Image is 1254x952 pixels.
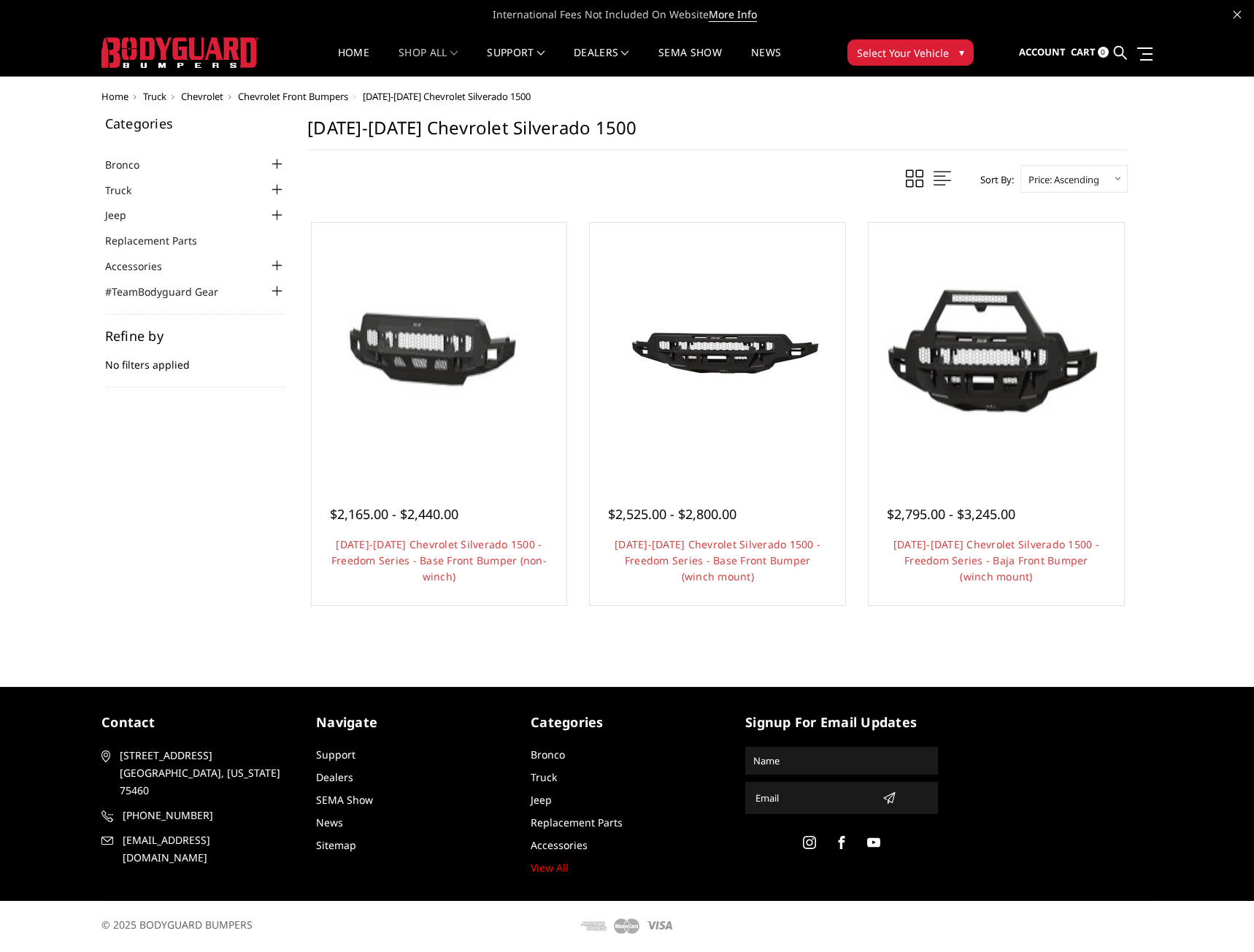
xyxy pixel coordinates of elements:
[101,90,128,103] a: Home
[399,47,458,76] a: shop all
[959,45,964,60] span: ▾
[316,793,373,807] a: SEMA Show
[105,329,286,342] h5: Refine by
[330,505,458,523] span: $2,165.00 - $2,440.00
[887,505,1015,523] span: $2,795.00 - $3,245.00
[101,713,294,732] h5: contact
[316,748,355,761] a: Support
[750,786,877,810] input: Email
[747,749,936,772] input: Name
[120,747,289,799] span: [STREET_ADDRESS] [GEOGRAPHIC_DATA], [US_STATE] 75460
[181,90,223,103] a: Chevrolet
[658,47,722,76] a: SEMA Show
[1019,45,1066,58] span: Account
[857,45,949,61] span: Select Your Vehicle
[331,537,547,583] a: [DATE]-[DATE] Chevrolet Silverado 1500 - Freedom Series - Base Front Bumper (non-winch)
[972,169,1014,191] label: Sort By:
[105,117,286,130] h5: Categories
[123,832,292,867] span: [EMAIL_ADDRESS][DOMAIN_NAME]
[101,37,258,68] img: BODYGUARD BUMPERS
[101,832,294,867] a: [EMAIL_ADDRESS][DOMAIN_NAME]
[893,537,1099,583] a: [DATE]-[DATE] Chevrolet Silverado 1500 - Freedom Series - Baja Front Bumper (winch mount)
[1019,33,1066,72] a: Account
[531,793,552,807] a: Jeep
[316,770,353,784] a: Dealers
[363,90,531,103] span: [DATE]-[DATE] Chevrolet Silverado 1500
[531,748,565,761] a: Bronco
[531,815,623,829] a: Replacement Parts
[593,226,842,475] a: 2022-2025 Chevrolet Silverado 1500 - Freedom Series - Base Front Bumper (winch mount) 2022-2025 C...
[601,285,834,415] img: 2022-2025 Chevrolet Silverado 1500 - Freedom Series - Base Front Bumper (winch mount)
[105,157,158,172] a: Bronco
[315,226,563,475] a: 2022-2025 Chevrolet Silverado 1500 - Freedom Series - Base Front Bumper (non-winch) 2022-2025 Che...
[531,713,723,732] h5: Categories
[847,39,974,66] button: Select Your Vehicle
[574,47,629,76] a: Dealers
[123,807,292,824] span: [PHONE_NUMBER]
[101,807,294,824] a: [PHONE_NUMBER]
[872,226,1120,475] img: 2022-2025 Chevrolet Silverado 1500 - Freedom Series - Baja Front Bumper (winch mount)
[338,47,369,76] a: Home
[1071,45,1096,58] span: Cart
[745,713,938,732] h5: signup for email updates
[238,90,348,103] a: Chevrolet Front Bumpers
[1071,33,1109,72] a: Cart 0
[316,713,509,732] h5: Navigate
[105,207,145,223] a: Jeep
[105,233,215,248] a: Replacement Parts
[105,258,180,274] a: Accessories
[316,815,343,829] a: News
[531,770,557,784] a: Truck
[487,47,545,76] a: Support
[1098,47,1109,58] span: 0
[143,90,166,103] a: Truck
[101,918,253,932] span: © 2025 BODYGUARD BUMPERS
[105,183,150,198] a: Truck
[751,47,781,76] a: News
[531,861,569,875] a: View All
[316,838,356,852] a: Sitemap
[531,838,588,852] a: Accessories
[307,117,1128,150] h1: [DATE]-[DATE] Chevrolet Silverado 1500
[709,7,757,22] a: More Info
[105,329,286,388] div: No filters applied
[615,537,820,583] a: [DATE]-[DATE] Chevrolet Silverado 1500 - Freedom Series - Base Front Bumper (winch mount)
[105,284,236,299] a: #TeamBodyguard Gear
[608,505,736,523] span: $2,525.00 - $2,800.00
